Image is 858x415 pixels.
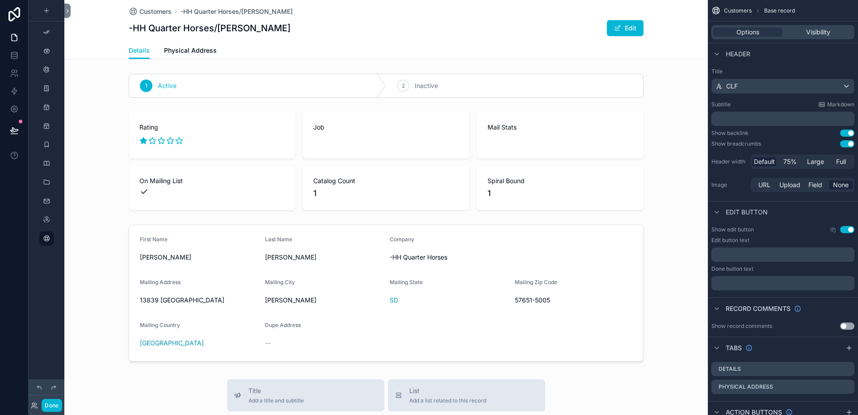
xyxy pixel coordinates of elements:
span: Title [248,386,304,395]
label: Physical Address [719,383,773,390]
label: Show edit button [711,226,754,233]
div: Show backlink [711,130,749,137]
a: Customers [129,7,172,16]
span: Visibility [806,28,830,37]
button: Edit [607,20,643,36]
span: Base record [764,7,795,14]
span: Add a list related to this record [409,397,486,404]
div: scrollable content [711,247,854,262]
label: Subtitle [711,101,731,108]
div: scrollable content [711,276,854,290]
label: Edit button text [711,237,749,244]
span: Physical Address [164,46,217,55]
span: Full [836,157,846,166]
a: Details [129,42,150,59]
span: Field [808,180,822,189]
span: CLF [726,82,738,91]
h1: -HH Quarter Horses/[PERSON_NAME] [129,22,290,34]
span: Default [754,157,775,166]
span: Add a title and subtitle [248,397,304,404]
a: Markdown [818,101,854,108]
div: scrollable content [711,112,854,126]
label: Header width [711,158,747,165]
a: Physical Address [164,42,217,60]
span: Header [726,50,750,59]
span: Edit button [726,208,768,217]
span: Tabs [726,344,742,352]
span: Options [736,28,759,37]
label: Details [719,365,741,373]
div: Show record comments [711,323,772,330]
span: List [409,386,486,395]
span: 75% [783,157,797,166]
button: TitleAdd a title and subtitle [227,379,384,411]
span: Markdown [827,101,854,108]
span: Details [129,46,150,55]
span: Upload [779,180,800,189]
button: ListAdd a list related to this record [388,379,545,411]
label: Title [711,68,854,75]
span: URL [758,180,770,189]
span: None [833,180,849,189]
span: Record comments [726,304,791,313]
span: Customers [724,7,752,14]
span: Large [807,157,824,166]
div: Show breadcrumbs [711,140,761,147]
button: Done [42,399,62,412]
a: -HH Quarter Horses/[PERSON_NAME] [181,7,293,16]
label: Image [711,181,747,189]
button: CLF [711,79,854,94]
label: Done button text [711,265,753,272]
span: Customers [139,7,172,16]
